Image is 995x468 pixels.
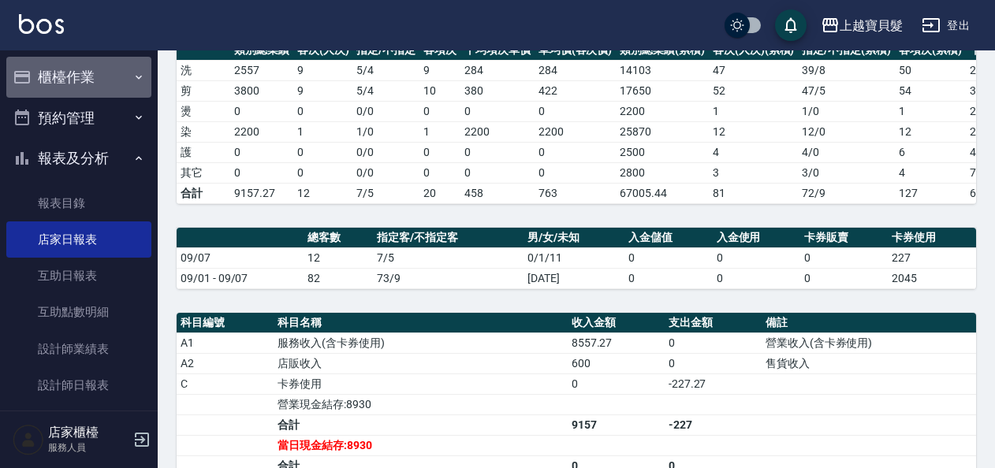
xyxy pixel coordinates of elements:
td: 3800 [230,80,293,101]
th: 科目名稱 [274,313,568,333]
td: 0 [419,162,460,183]
td: 12 [304,247,373,268]
td: 3 [709,162,799,183]
button: 櫃檯作業 [6,57,151,98]
td: 0 [535,142,617,162]
td: 0 [713,247,800,268]
th: 入金儲值 [624,228,712,248]
td: 3 / 0 [798,162,895,183]
td: 4 / 0 [798,142,895,162]
td: 0 [800,247,888,268]
td: 09/07 [177,247,304,268]
div: 上越寶貝髮 [840,16,903,35]
td: 284 [460,60,535,80]
td: 6 [895,142,966,162]
td: 9157 [568,414,665,435]
button: 預約管理 [6,98,151,139]
td: 12 [895,121,966,142]
td: 1 / 0 [798,101,895,121]
td: 染 [177,121,230,142]
td: 0 [624,268,712,288]
a: 互助日報表 [6,258,151,294]
td: 合計 [274,414,568,435]
td: 當日現金結存:8930 [274,435,568,455]
td: 洗 [177,60,230,80]
td: [DATE] [524,268,624,288]
td: 9 [293,60,353,80]
td: 47 [709,60,799,80]
td: 50 [895,60,966,80]
td: 2045 [888,268,976,288]
td: 4 [709,142,799,162]
td: 0 [535,162,617,183]
th: 收入金額 [568,313,665,333]
td: 0 [665,332,762,353]
td: 17650 [616,80,709,101]
td: 12 / 0 [798,121,895,142]
td: 其它 [177,162,230,183]
td: 2800 [616,162,709,183]
td: 54 [895,80,966,101]
td: 0 [800,268,888,288]
td: 9 [419,60,460,80]
button: 上越寶貝髮 [814,9,909,42]
td: 127 [895,183,966,203]
th: 總客數 [304,228,373,248]
th: 卡券使用 [888,228,976,248]
td: 0 [713,268,800,288]
td: -227.27 [665,373,762,394]
td: 0 [460,142,535,162]
td: 0 [460,101,535,121]
td: 1 [709,101,799,121]
th: 支出金額 [665,313,762,333]
td: A2 [177,353,274,373]
td: 1 / 0 [352,121,419,142]
td: 營業收入(含卡券使用) [762,332,976,353]
th: 卡券販賣 [800,228,888,248]
img: Person [13,424,44,455]
th: 科目編號 [177,313,274,333]
td: 0 [624,247,712,268]
td: 9 [293,80,353,101]
h5: 店家櫃檯 [48,425,129,440]
td: 0 [230,162,293,183]
td: 9157.27 [230,183,293,203]
td: 82 [304,268,373,288]
td: 2557 [230,60,293,80]
td: 52 [709,80,799,101]
td: 47 / 5 [798,80,895,101]
td: 5 / 4 [352,60,419,80]
th: 男/女/未知 [524,228,624,248]
td: 營業現金結存:8930 [274,394,568,414]
td: 2200 [535,121,617,142]
td: 4 [895,162,966,183]
td: 284 [535,60,617,80]
td: 0 [293,162,353,183]
td: 1 [895,101,966,121]
th: 備註 [762,313,976,333]
td: 12 [293,183,353,203]
a: 店家日報表 [6,221,151,258]
td: 0 [293,142,353,162]
td: 店販收入 [274,353,568,373]
td: 39 / 8 [798,60,895,80]
td: 1 [419,121,460,142]
td: 0/1/11 [524,247,624,268]
a: 設計師業績表 [6,331,151,367]
td: 763 [535,183,617,203]
td: 14103 [616,60,709,80]
td: 422 [535,80,617,101]
td: 72/9 [798,183,895,203]
td: 0 [568,373,665,394]
td: -227 [665,414,762,435]
td: 600 [568,353,665,373]
td: 合計 [177,183,230,203]
td: 2500 [616,142,709,162]
button: save [775,9,807,41]
td: 0 [665,353,762,373]
td: 0 / 0 [352,101,419,121]
a: 報表目錄 [6,185,151,221]
td: 0 [230,101,293,121]
button: 登出 [915,11,976,40]
td: 0 [535,101,617,121]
